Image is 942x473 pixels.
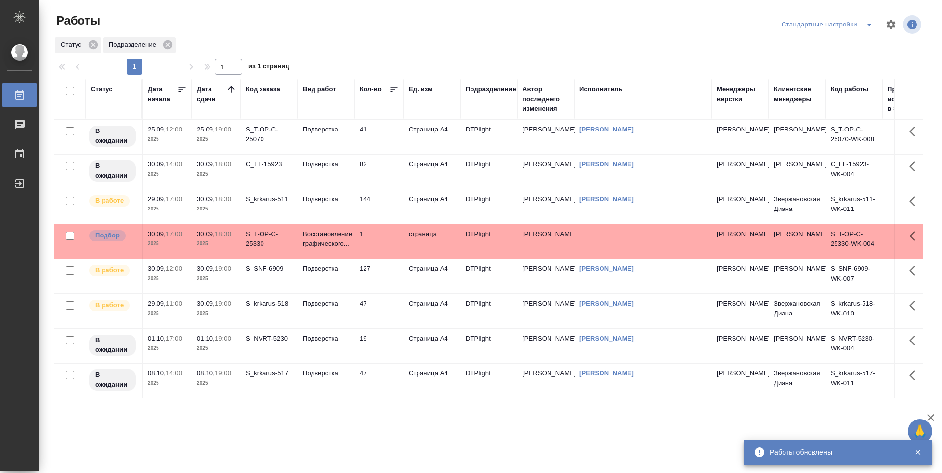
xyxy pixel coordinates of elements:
[148,343,187,353] p: 2025
[197,335,215,342] p: 01.10,
[215,265,231,272] p: 19:00
[717,194,764,204] p: [PERSON_NAME]
[215,369,231,377] p: 19:00
[215,195,231,203] p: 18:30
[355,189,404,224] td: 144
[717,229,764,239] p: [PERSON_NAME]
[461,294,518,328] td: DTPlight
[303,159,350,169] p: Подверстка
[166,335,182,342] p: 17:00
[303,334,350,343] p: Подверстка
[248,60,289,75] span: из 1 страниц
[215,160,231,168] p: 18:00
[88,299,137,312] div: Исполнитель выполняет работу
[95,370,130,390] p: В ожидании
[717,159,764,169] p: [PERSON_NAME]
[148,134,187,144] p: 2025
[518,224,575,259] td: [PERSON_NAME]
[903,189,927,213] button: Здесь прячутся важные кнопки
[197,300,215,307] p: 30.09,
[355,259,404,293] td: 127
[518,189,575,224] td: [PERSON_NAME]
[109,40,159,50] p: Подразделение
[409,84,433,94] div: Ед. изм
[166,195,182,203] p: 17:00
[579,335,634,342] a: [PERSON_NAME]
[826,364,883,398] td: S_krkarus-517-WK-011
[148,239,187,249] p: 2025
[831,84,868,94] div: Код работы
[461,155,518,189] td: DTPlight
[461,189,518,224] td: DTPlight
[908,448,928,457] button: Закрыть
[717,84,764,104] div: Менеджеры верстки
[769,364,826,398] td: Звержановская Диана
[717,334,764,343] p: [PERSON_NAME]
[579,369,634,377] a: [PERSON_NAME]
[404,155,461,189] td: Страница А4
[166,300,182,307] p: 11:00
[303,125,350,134] p: Подверстка
[769,259,826,293] td: [PERSON_NAME]
[197,195,215,203] p: 30.09,
[461,259,518,293] td: DTPlight
[826,259,883,293] td: S_SNF-6909-WK-007
[246,125,293,144] div: S_T-OP-C-25070
[518,329,575,363] td: [PERSON_NAME]
[166,160,182,168] p: 14:00
[148,378,187,388] p: 2025
[88,194,137,208] div: Исполнитель выполняет работу
[55,37,101,53] div: Статус
[355,294,404,328] td: 47
[826,329,883,363] td: S_NVRT-5230-WK-004
[215,230,231,237] p: 18:30
[166,126,182,133] p: 12:00
[166,265,182,272] p: 12:00
[246,299,293,309] div: S_krkarus-518
[197,369,215,377] p: 08.10,
[148,160,166,168] p: 30.09,
[903,364,927,387] button: Здесь прячутся важные кнопки
[404,364,461,398] td: Страница А4
[197,274,236,284] p: 2025
[197,134,236,144] p: 2025
[148,204,187,214] p: 2025
[197,378,236,388] p: 2025
[717,264,764,274] p: [PERSON_NAME]
[404,329,461,363] td: Страница А4
[903,155,927,178] button: Здесь прячутся важные кнопки
[148,169,187,179] p: 2025
[197,230,215,237] p: 30.09,
[61,40,85,50] p: Статус
[148,369,166,377] p: 08.10,
[770,447,899,457] div: Работы обновлены
[404,294,461,328] td: Страница А4
[95,300,124,310] p: В работе
[903,329,927,352] button: Здесь прячутся важные кнопки
[826,155,883,189] td: C_FL-15923-WK-004
[355,224,404,259] td: 1
[303,299,350,309] p: Подверстка
[246,159,293,169] div: C_FL-15923
[166,369,182,377] p: 14:00
[769,224,826,259] td: [PERSON_NAME]
[355,364,404,398] td: 47
[197,239,236,249] p: 2025
[461,364,518,398] td: DTPlight
[579,126,634,133] a: [PERSON_NAME]
[197,309,236,318] p: 2025
[303,194,350,204] p: Подверстка
[717,299,764,309] p: [PERSON_NAME]
[197,126,215,133] p: 25.09,
[879,13,903,36] span: Настроить таблицу
[148,335,166,342] p: 01.10,
[579,84,623,94] div: Исполнитель
[148,126,166,133] p: 25.09,
[774,84,821,104] div: Клиентские менеджеры
[215,300,231,307] p: 19:00
[355,329,404,363] td: 19
[103,37,176,53] div: Подразделение
[303,264,350,274] p: Подверстка
[360,84,382,94] div: Кол-во
[215,126,231,133] p: 19:00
